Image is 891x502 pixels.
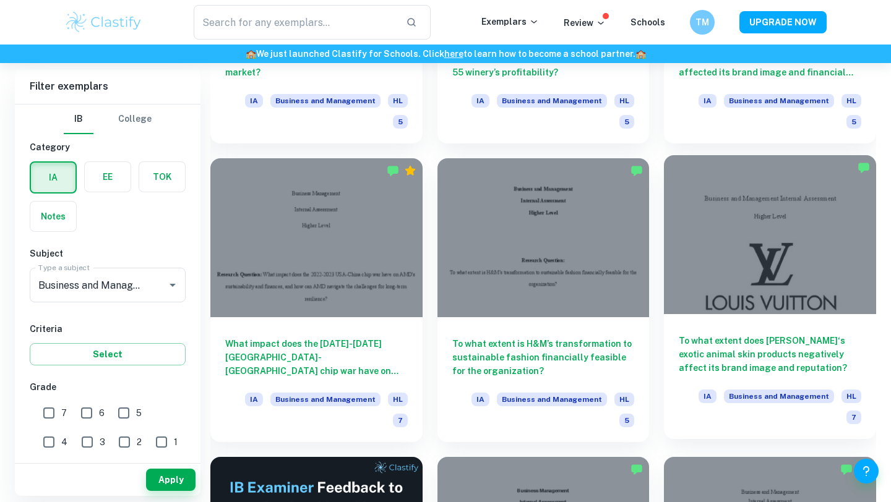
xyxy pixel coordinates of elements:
p: Exemplars [481,15,539,28]
span: HL [388,393,408,406]
span: IA [471,393,489,406]
button: EE [85,162,131,192]
h6: TM [695,15,710,29]
div: Filter type choice [64,104,152,134]
span: 7 [61,406,67,420]
img: Clastify logo [64,10,143,35]
img: Marked [387,164,399,177]
span: Business and Management [497,393,607,406]
span: 5 [393,115,408,129]
h6: Category [30,140,186,154]
span: 7 [846,411,861,424]
button: Open [164,276,181,294]
button: Select [30,343,186,365]
button: Help and Feedback [854,459,879,483]
span: HL [614,94,634,108]
button: IA [31,163,75,192]
h6: To what extent is H&M’s transformation to sustainable fashion financially feasible for the organi... [452,337,635,378]
span: Business and Management [497,94,607,108]
span: HL [388,94,408,108]
a: here [444,49,463,59]
span: IA [471,94,489,108]
h6: What impact does the [DATE]-[DATE] [GEOGRAPHIC_DATA]-[GEOGRAPHIC_DATA] chip war have on AMD's sus... [225,337,408,378]
p: Review [564,16,606,30]
h6: Criteria [30,322,186,336]
button: Notes [30,202,76,231]
span: 2 [137,435,142,449]
span: 4 [61,435,67,449]
h6: We just launched Clastify for Schools. Click to learn how to become a school partner. [2,47,889,61]
span: IA [245,94,263,108]
button: Apply [146,469,196,491]
a: To what extent does [PERSON_NAME]‘s exotic animal skin products negatively affect its brand image... [664,158,876,442]
span: 🏫 [246,49,256,59]
label: Type a subject [38,262,90,273]
span: 3 [100,435,105,449]
button: IB [64,104,93,134]
span: IA [699,94,717,108]
span: 7 [393,414,408,427]
span: 5 [136,406,142,420]
button: College [118,104,152,134]
h6: Grade [30,380,186,394]
div: Premium [404,164,416,177]
span: 5 [619,115,634,129]
span: 5 [846,115,861,129]
span: Business and Management [724,94,834,108]
span: 1 [174,435,178,449]
img: Marked [840,463,853,475]
button: UPGRADE NOW [739,11,827,33]
span: Business and Management [270,94,381,108]
input: Search for any exemplars... [194,5,396,40]
span: 🏫 [635,49,646,59]
a: What impact does the [DATE]-[DATE] [GEOGRAPHIC_DATA]-[GEOGRAPHIC_DATA] chip war have on AMD's sus... [210,158,423,442]
a: To what extent is H&M’s transformation to sustainable fashion financially feasible for the organi... [437,158,650,442]
span: 5 [619,414,634,427]
button: TM [690,10,715,35]
span: Business and Management [270,393,381,406]
a: Schools [631,17,665,27]
span: Business and Management [724,389,834,403]
h6: Subject [30,247,186,260]
h6: Filter exemplars [15,69,200,104]
button: TOK [139,162,185,192]
img: Marked [858,161,870,174]
span: HL [614,393,634,406]
span: IA [245,393,263,406]
span: HL [841,389,861,403]
img: Marked [631,463,643,475]
span: 6 [99,406,105,420]
img: Marked [631,164,643,177]
h6: To what extent does [PERSON_NAME]‘s exotic animal skin products negatively affect its brand image... [679,334,861,375]
span: IA [699,389,717,403]
span: HL [841,94,861,108]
